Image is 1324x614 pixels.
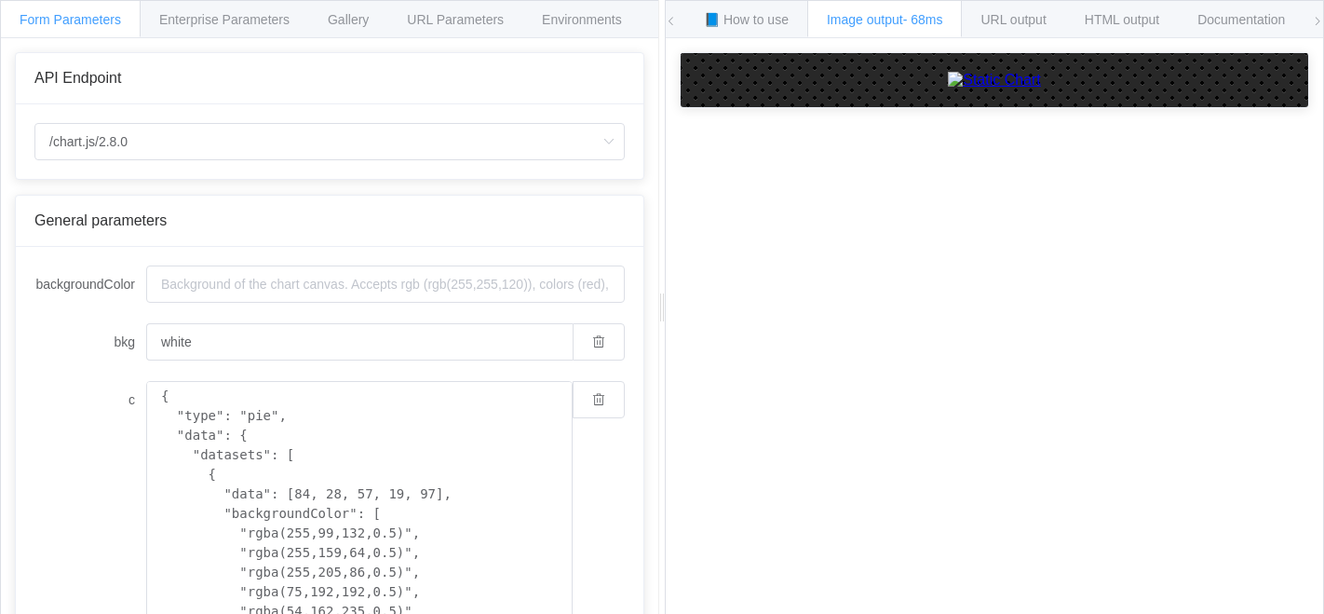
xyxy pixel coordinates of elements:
span: - 68ms [903,12,943,27]
label: bkg [34,323,146,361]
span: API Endpoint [34,70,121,86]
label: backgroundColor [34,266,146,303]
img: Static Chart [948,72,1041,89]
span: General parameters [34,212,167,228]
label: c [34,381,146,418]
span: HTML output [1085,12,1159,27]
input: Background of the chart canvas. Accepts rgb (rgb(255,255,120)), colors (red), and url-encoded hex... [146,323,573,361]
span: Form Parameters [20,12,121,27]
span: Documentation [1197,12,1285,27]
span: Gallery [328,12,369,27]
span: URL Parameters [407,12,504,27]
input: Background of the chart canvas. Accepts rgb (rgb(255,255,120)), colors (red), and url-encoded hex... [146,266,625,303]
span: Image output [827,12,943,27]
a: Static Chart [699,72,1290,89]
span: 📘 How to use [704,12,789,27]
span: Enterprise Parameters [159,12,290,27]
span: URL output [980,12,1046,27]
span: Environments [542,12,622,27]
input: Select [34,123,625,160]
